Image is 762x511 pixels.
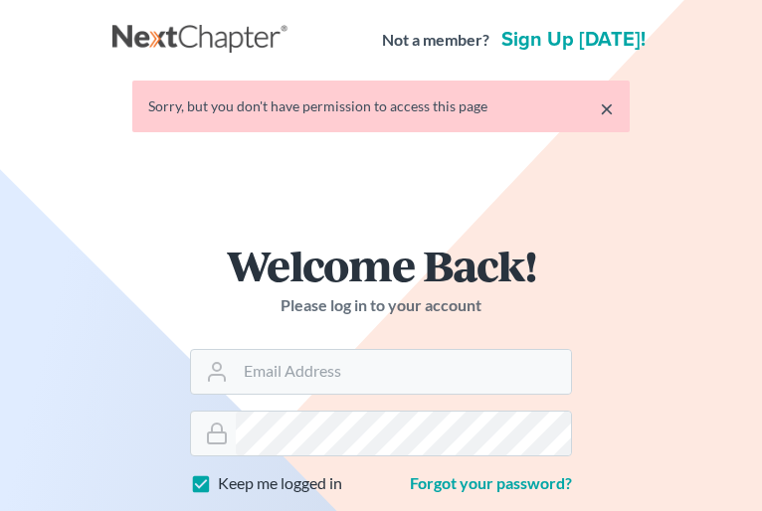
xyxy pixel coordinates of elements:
a: Sign up [DATE]! [497,30,650,50]
div: Sorry, but you don't have permission to access this page [148,96,614,116]
h1: Welcome Back! [190,244,572,286]
p: Please log in to your account [190,294,572,317]
input: Email Address [236,350,571,394]
a: × [600,96,614,120]
a: Forgot your password? [410,473,572,492]
label: Keep me logged in [218,472,342,495]
strong: Not a member? [382,29,489,52]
